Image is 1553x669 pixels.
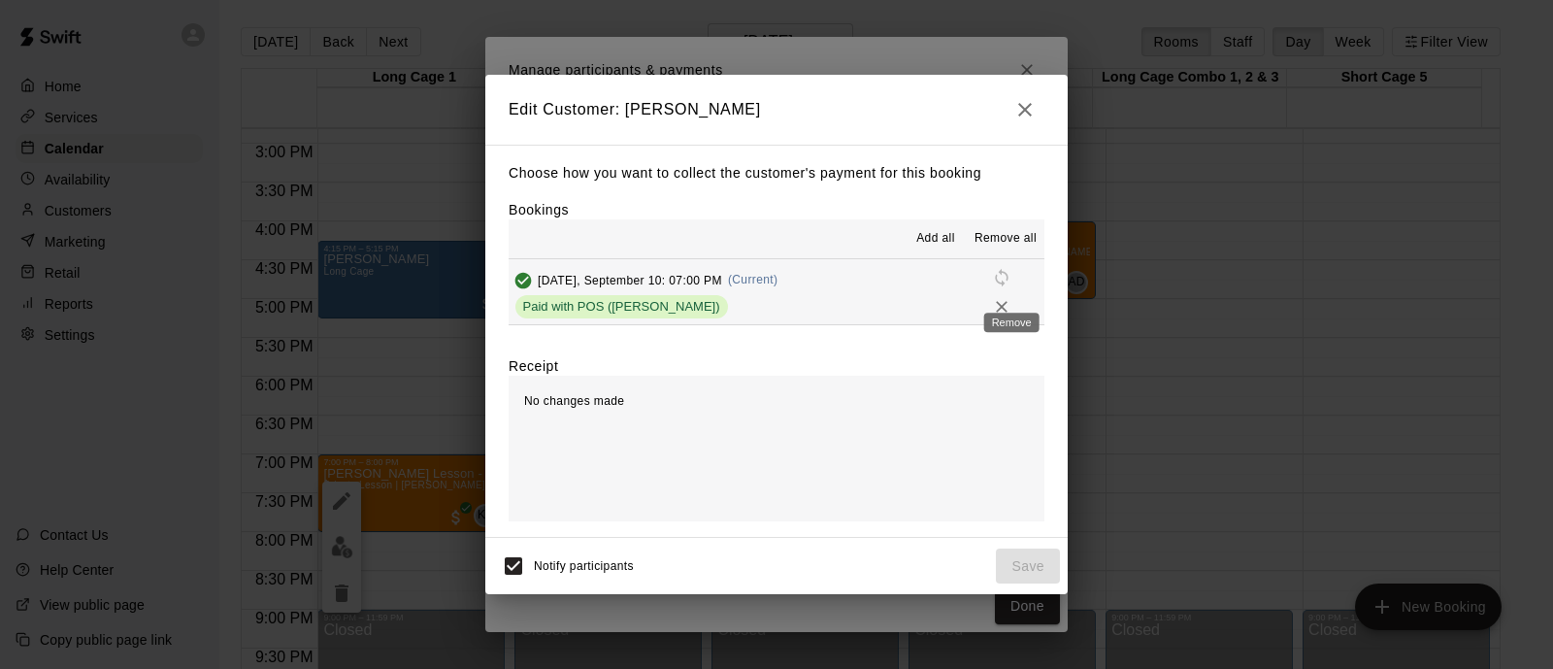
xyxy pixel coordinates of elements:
[987,269,1016,284] span: Reschedule
[509,259,1044,324] button: Added & Paid[DATE], September 10: 07:00 PM(Current)Paid with POS ([PERSON_NAME])RescheduleRemove
[967,223,1044,254] button: Remove all
[515,299,728,314] span: Paid with POS ([PERSON_NAME])
[984,313,1040,332] div: Remove
[905,223,967,254] button: Add all
[728,273,778,286] span: (Current)
[524,394,624,408] span: No changes made
[509,356,558,376] label: Receipt
[509,161,1044,185] p: Choose how you want to collect the customer's payment for this booking
[975,229,1037,249] span: Remove all
[534,559,634,573] span: Notify participants
[509,266,538,295] button: Added & Paid
[987,298,1016,313] span: Remove
[509,202,569,217] label: Bookings
[538,273,722,286] span: [DATE], September 10: 07:00 PM
[485,75,1068,145] h2: Edit Customer: [PERSON_NAME]
[916,229,955,249] span: Add all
